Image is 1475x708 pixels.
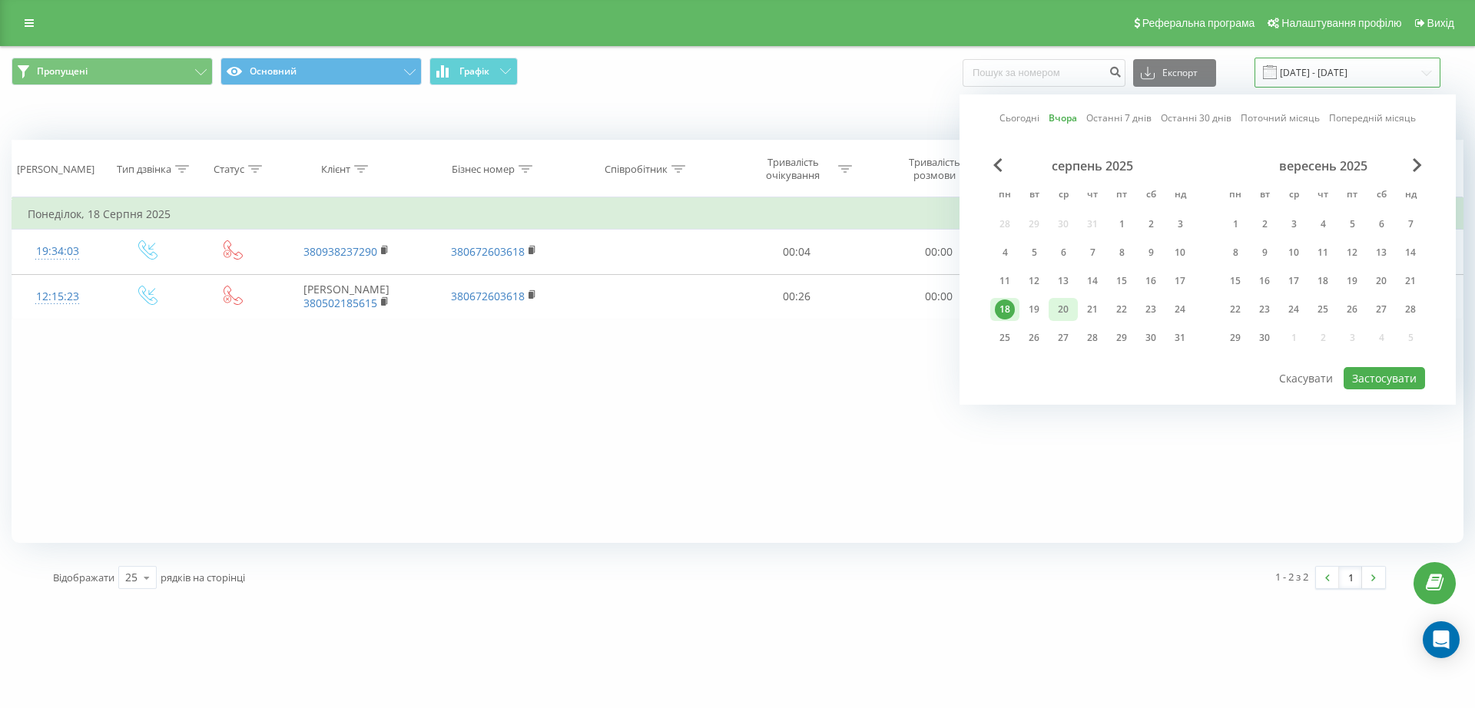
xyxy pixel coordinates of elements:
[1078,298,1107,321] div: чт 21 серп 2025 р.
[1253,184,1276,207] abbr: вівторок
[1170,214,1190,234] div: 3
[1225,214,1245,234] div: 1
[12,199,1463,230] td: Понеділок, 18 Серпня 2025
[1313,243,1333,263] div: 11
[1019,298,1049,321] div: вт 19 серп 2025 р.
[1399,184,1422,207] abbr: неділя
[993,184,1016,207] abbr: понеділок
[1337,241,1367,264] div: пт 12 вер 2025 р.
[1049,326,1078,349] div: ср 27 серп 2025 р.
[1367,241,1396,264] div: сб 13 вер 2025 р.
[1221,326,1250,349] div: пн 29 вер 2025 р.
[1052,184,1075,207] abbr: середа
[1136,270,1165,293] div: сб 16 серп 2025 р.
[117,163,171,176] div: Тип дзвінка
[990,270,1019,293] div: пн 11 серп 2025 р.
[1053,243,1073,263] div: 6
[1112,243,1132,263] div: 8
[1284,214,1304,234] div: 3
[1110,184,1133,207] abbr: п’ятниця
[990,326,1019,349] div: пн 25 серп 2025 р.
[990,241,1019,264] div: пн 4 серп 2025 р.
[1024,299,1044,319] div: 19
[1023,184,1046,207] abbr: вівторок
[53,571,114,584] span: Відображати
[999,111,1039,125] a: Сьогодні
[1371,243,1391,263] div: 13
[1141,214,1161,234] div: 2
[867,230,1009,274] td: 00:00
[1225,299,1245,319] div: 22
[1161,111,1231,125] a: Останні 30 днів
[1342,214,1362,234] div: 5
[1284,271,1304,291] div: 17
[1250,241,1279,264] div: вт 9 вер 2025 р.
[17,163,94,176] div: [PERSON_NAME]
[28,237,88,266] div: 19:34:03
[1255,328,1274,348] div: 30
[1049,270,1078,293] div: ср 13 серп 2025 р.
[1396,241,1425,264] div: нд 14 вер 2025 р.
[1427,17,1454,29] span: Вихід
[1225,328,1245,348] div: 29
[1107,326,1136,349] div: пт 29 серп 2025 р.
[995,271,1015,291] div: 11
[1024,328,1044,348] div: 26
[1136,298,1165,321] div: сб 23 серп 2025 р.
[1313,299,1333,319] div: 25
[1337,270,1367,293] div: пт 19 вер 2025 р.
[1136,213,1165,236] div: сб 2 серп 2025 р.
[1279,298,1308,321] div: ср 24 вер 2025 р.
[1221,241,1250,264] div: пн 8 вер 2025 р.
[1250,298,1279,321] div: вт 23 вер 2025 р.
[1308,298,1337,321] div: чт 25 вер 2025 р.
[1141,243,1161,263] div: 9
[1078,326,1107,349] div: чт 28 серп 2025 р.
[1049,111,1077,125] a: Вчора
[1250,270,1279,293] div: вт 16 вер 2025 р.
[867,274,1009,319] td: 00:00
[1165,326,1195,349] div: нд 31 серп 2025 р.
[605,163,668,176] div: Співробітник
[1082,328,1102,348] div: 28
[1255,299,1274,319] div: 23
[995,299,1015,319] div: 18
[1225,271,1245,291] div: 15
[1165,213,1195,236] div: нд 3 серп 2025 р.
[1400,243,1420,263] div: 14
[1311,184,1334,207] abbr: четвер
[1019,241,1049,264] div: вт 5 серп 2025 р.
[459,66,489,77] span: Графік
[1165,241,1195,264] div: нд 10 серп 2025 р.
[1341,184,1364,207] abbr: п’ятниця
[1049,241,1078,264] div: ср 6 серп 2025 р.
[1142,17,1255,29] span: Реферальна програма
[1250,213,1279,236] div: вт 2 вер 2025 р.
[1275,569,1308,584] div: 1 - 2 з 2
[1170,328,1190,348] div: 31
[1024,243,1044,263] div: 5
[1078,270,1107,293] div: чт 14 серп 2025 р.
[1337,298,1367,321] div: пт 26 вер 2025 р.
[993,158,1003,172] span: Previous Month
[1337,213,1367,236] div: пт 5 вер 2025 р.
[1250,326,1279,349] div: вт 30 вер 2025 р.
[726,230,867,274] td: 00:04
[1112,214,1132,234] div: 1
[1413,158,1422,172] span: Next Month
[1371,271,1391,291] div: 20
[1019,270,1049,293] div: вт 12 серп 2025 р.
[1400,214,1420,234] div: 7
[1313,271,1333,291] div: 18
[1107,241,1136,264] div: пт 8 серп 2025 р.
[1284,299,1304,319] div: 24
[1423,621,1460,658] div: Open Intercom Messenger
[1136,241,1165,264] div: сб 9 серп 2025 р.
[1170,299,1190,319] div: 24
[1255,243,1274,263] div: 9
[1255,271,1274,291] div: 16
[1019,326,1049,349] div: вт 26 серп 2025 р.
[1082,243,1102,263] div: 7
[1279,270,1308,293] div: ср 17 вер 2025 р.
[1255,214,1274,234] div: 2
